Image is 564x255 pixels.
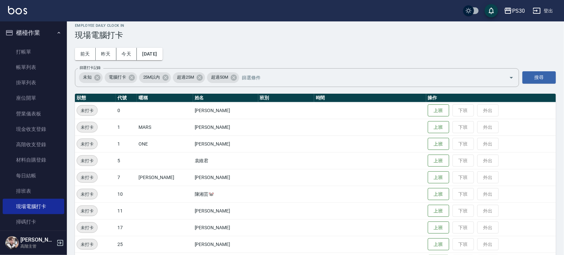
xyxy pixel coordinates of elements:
[207,74,232,81] span: 超過50M
[428,238,449,251] button: 上班
[137,169,193,186] td: [PERSON_NAME]
[3,60,64,75] a: 帳單列表
[193,219,258,236] td: [PERSON_NAME]
[77,207,97,215] span: 未打卡
[173,74,198,81] span: 超過25M
[77,174,97,181] span: 未打卡
[79,72,103,83] div: 未知
[116,119,137,136] td: 1
[3,152,64,168] a: 材料自購登錄
[116,152,137,169] td: 5
[116,48,137,60] button: 今天
[3,24,64,41] button: 櫃檯作業
[207,72,239,83] div: 超過50M
[426,94,556,102] th: 操作
[116,219,137,236] td: 17
[193,169,258,186] td: [PERSON_NAME]
[75,23,556,28] h2: Employee Daily Clock In
[77,224,97,231] span: 未打卡
[116,236,137,253] td: 25
[80,65,101,70] label: 篩選打卡記錄
[75,48,96,60] button: 前天
[501,4,528,18] button: PS30
[137,136,193,152] td: ONE
[506,72,517,83] button: Open
[3,75,64,90] a: 掛單列表
[193,94,258,102] th: 姓名
[116,136,137,152] td: 1
[3,183,64,199] a: 排班表
[3,44,64,60] a: 打帳單
[193,119,258,136] td: [PERSON_NAME]
[3,214,64,230] a: 掃碼打卡
[137,48,162,60] button: [DATE]
[428,155,449,167] button: 上班
[139,72,171,83] div: 25M以內
[485,4,498,17] button: save
[96,48,116,60] button: 昨天
[5,236,19,250] img: Person
[105,72,137,83] div: 電腦打卡
[75,30,556,40] h3: 現場電腦打卡
[428,171,449,184] button: 上班
[428,205,449,217] button: 上班
[258,94,314,102] th: 班別
[193,186,258,202] td: 陳湘芸🐭
[137,94,193,102] th: 暱稱
[193,202,258,219] td: [PERSON_NAME]
[75,94,116,102] th: 狀態
[428,188,449,200] button: 上班
[3,199,64,214] a: 現場電腦打卡
[77,157,97,164] span: 未打卡
[77,124,97,131] span: 未打卡
[139,74,164,81] span: 25M以內
[530,5,556,17] button: 登出
[3,121,64,137] a: 現金收支登錄
[116,94,137,102] th: 代號
[240,72,497,83] input: 篩選條件
[79,74,96,81] span: 未知
[193,102,258,119] td: [PERSON_NAME]
[428,138,449,150] button: 上班
[20,243,55,249] p: 高階主管
[523,71,556,84] button: 搜尋
[8,6,27,14] img: Logo
[137,119,193,136] td: MARS
[428,222,449,234] button: 上班
[3,106,64,121] a: 營業儀表板
[428,104,449,117] button: 上班
[193,136,258,152] td: [PERSON_NAME]
[193,152,258,169] td: 袁維君
[428,121,449,134] button: 上班
[20,237,55,243] h5: [PERSON_NAME]
[105,74,130,81] span: 電腦打卡
[77,107,97,114] span: 未打卡
[116,169,137,186] td: 7
[173,72,205,83] div: 超過25M
[116,186,137,202] td: 10
[3,137,64,152] a: 高階收支登錄
[3,168,64,183] a: 每日結帳
[77,191,97,198] span: 未打卡
[77,141,97,148] span: 未打卡
[116,202,137,219] td: 11
[314,94,426,102] th: 時間
[116,102,137,119] td: 0
[3,90,64,106] a: 座位開單
[77,241,97,248] span: 未打卡
[193,236,258,253] td: [PERSON_NAME]
[512,7,525,15] div: PS30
